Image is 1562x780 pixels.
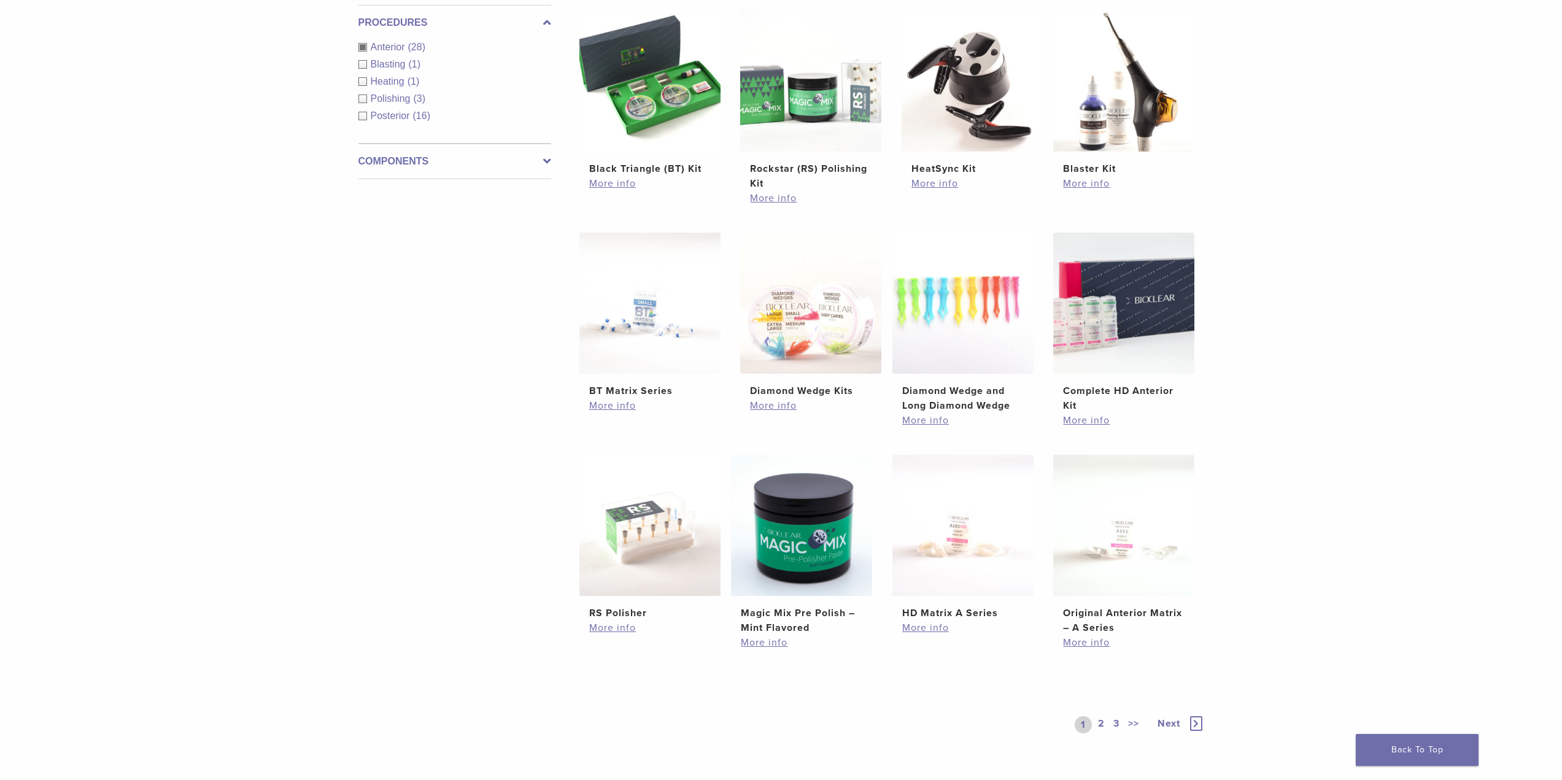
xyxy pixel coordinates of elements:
[1126,716,1142,733] a: >>
[740,10,883,191] a: Rockstar (RS) Polishing KitRockstar (RS) Polishing Kit
[730,455,873,635] a: Magic Mix Pre Polish - Mint FlavoredMagic Mix Pre Polish – Mint Flavored
[589,606,711,620] h2: RS Polisher
[750,191,872,206] a: More info
[1053,233,1194,374] img: Complete HD Anterior Kit
[1063,161,1185,176] h2: Blaster Kit
[371,59,409,69] span: Blasting
[892,233,1034,374] img: Diamond Wedge and Long Diamond Wedge
[740,10,881,152] img: Rockstar (RS) Polishing Kit
[358,154,551,169] label: Components
[911,176,1033,191] a: More info
[902,384,1024,413] h2: Diamond Wedge and Long Diamond Wedge
[1053,10,1196,176] a: Blaster KitBlaster Kit
[408,59,420,69] span: (1)
[1053,233,1196,413] a: Complete HD Anterior KitComplete HD Anterior Kit
[371,93,414,104] span: Polishing
[589,620,711,635] a: More info
[579,455,721,596] img: RS Polisher
[892,455,1035,620] a: HD Matrix A SeriesHD Matrix A Series
[589,176,711,191] a: More info
[1096,716,1107,733] a: 2
[902,606,1024,620] h2: HD Matrix A Series
[902,413,1024,428] a: More info
[1063,413,1185,428] a: More info
[371,42,408,52] span: Anterior
[371,76,408,87] span: Heating
[892,233,1035,413] a: Diamond Wedge and Long Diamond WedgeDiamond Wedge and Long Diamond Wedge
[371,110,413,121] span: Posterior
[1053,455,1194,596] img: Original Anterior Matrix - A Series
[413,93,425,104] span: (3)
[579,233,721,374] img: BT Matrix Series
[1063,384,1185,413] h2: Complete HD Anterior Kit
[1356,734,1479,766] a: Back To Top
[408,76,420,87] span: (1)
[892,455,1034,596] img: HD Matrix A Series
[750,384,872,398] h2: Diamond Wedge Kits
[911,161,1033,176] h2: HeatSync Kit
[1063,176,1185,191] a: More info
[589,384,711,398] h2: BT Matrix Series
[413,110,430,121] span: (16)
[1053,10,1194,152] img: Blaster Kit
[579,10,721,152] img: Black Triangle (BT) Kit
[408,42,425,52] span: (28)
[589,161,711,176] h2: Black Triangle (BT) Kit
[1053,455,1196,635] a: Original Anterior Matrix - A SeriesOriginal Anterior Matrix – A Series
[358,15,551,30] label: Procedures
[902,620,1024,635] a: More info
[740,233,883,398] a: Diamond Wedge KitsDiamond Wedge Kits
[1075,716,1092,733] a: 1
[902,10,1043,152] img: HeatSync Kit
[731,455,872,596] img: Magic Mix Pre Polish - Mint Flavored
[750,398,872,413] a: More info
[1111,716,1122,733] a: 3
[1063,606,1185,635] h2: Original Anterior Matrix – A Series
[741,606,862,635] h2: Magic Mix Pre Polish – Mint Flavored
[741,635,862,650] a: More info
[579,233,722,398] a: BT Matrix SeriesBT Matrix Series
[579,10,722,176] a: Black Triangle (BT) KitBlack Triangle (BT) Kit
[740,233,881,374] img: Diamond Wedge Kits
[589,398,711,413] a: More info
[901,10,1044,176] a: HeatSync KitHeatSync Kit
[1063,635,1185,650] a: More info
[579,455,722,620] a: RS PolisherRS Polisher
[750,161,872,191] h2: Rockstar (RS) Polishing Kit
[1158,717,1180,730] span: Next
